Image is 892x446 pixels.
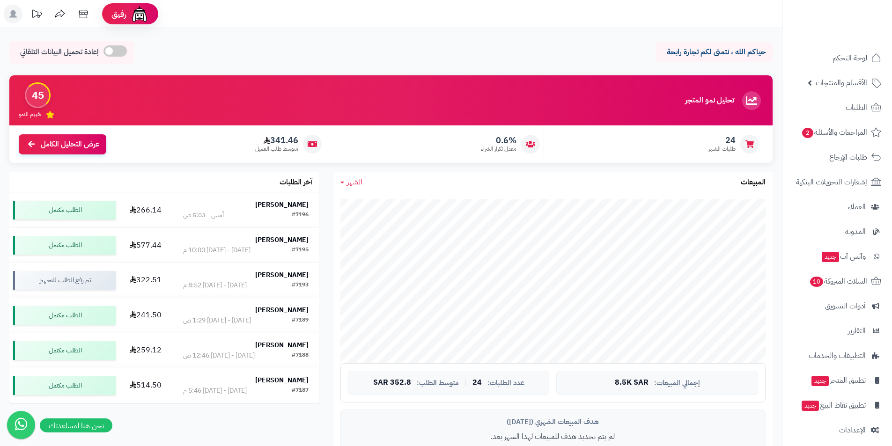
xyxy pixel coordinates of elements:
[663,47,766,58] p: حياكم الله ، نتمنى لكم تجارة رابحة
[654,379,700,387] span: إجمالي المبيعات:
[183,281,247,290] div: [DATE] - [DATE] 8:52 م
[417,379,459,387] span: متوسط الطلب:
[822,252,839,262] span: جديد
[19,134,106,154] a: عرض التحليل الكامل
[255,235,309,245] strong: [PERSON_NAME]
[183,246,251,255] div: [DATE] - [DATE] 10:00 م
[481,135,516,146] span: 0.6%
[788,369,886,392] a: تطبيق المتجرجديد
[825,300,866,313] span: أدوات التسويق
[373,379,411,387] span: 352.8 SAR
[255,375,309,385] strong: [PERSON_NAME]
[280,178,312,187] h3: آخر الطلبات
[13,201,116,219] div: الطلب مكتمل
[829,151,867,164] span: طلبات الإرجاع
[183,386,247,395] div: [DATE] - [DATE] 5:46 م
[255,135,298,146] span: 341.46
[848,324,866,337] span: التقارير
[801,126,867,139] span: المراجعات والأسئلة
[340,177,362,188] a: الشهر
[347,176,362,188] span: الشهر
[255,305,309,315] strong: [PERSON_NAME]
[111,8,126,20] span: رفيق
[255,340,309,350] strong: [PERSON_NAME]
[708,145,736,153] span: طلبات الشهر
[810,277,823,287] span: 10
[487,379,524,387] span: عدد الطلبات:
[796,175,867,189] span: إشعارات التحويلات البنكية
[255,145,298,153] span: متوسط طلب العميل
[788,47,886,69] a: لوحة التحكم
[119,368,172,403] td: 514.50
[788,295,886,317] a: أدوات التسويق
[292,351,309,360] div: #7188
[119,193,172,227] td: 266.14
[119,263,172,298] td: 322.51
[788,146,886,168] a: طلبات الإرجاع
[119,298,172,333] td: 241.50
[130,5,149,23] img: ai-face.png
[292,316,309,325] div: #7189
[348,417,758,427] div: هدف المبيعات الشهري ([DATE])
[788,344,886,367] a: التطبيقات والخدمات
[788,220,886,243] a: المدونة
[788,196,886,218] a: العملاء
[25,5,48,26] a: تحديثات المنصة
[292,386,309,395] div: #7187
[13,306,116,325] div: الطلب مكتمل
[809,275,867,288] span: السلات المتروكة
[348,431,758,442] p: لم يتم تحديد هدف للمبيعات لهذا الشهر بعد.
[183,351,255,360] div: [DATE] - [DATE] 12:46 ص
[292,211,309,220] div: #7196
[788,171,886,193] a: إشعارات التحويلات البنكية
[472,379,482,387] span: 24
[809,349,866,362] span: التطبيقات والخدمات
[20,47,99,58] span: إعادة تحميل البيانات التلقائي
[13,376,116,395] div: الطلب مكتمل
[802,128,813,138] span: 2
[255,270,309,280] strong: [PERSON_NAME]
[801,399,866,412] span: تطبيق نقاط البيع
[708,135,736,146] span: 24
[119,228,172,263] td: 577.44
[811,374,866,387] span: تطبيق المتجر
[788,394,886,417] a: تطبيق نقاط البيعجديد
[183,211,224,220] div: أمس - 5:03 ص
[811,376,829,386] span: جديد
[788,320,886,342] a: التقارير
[615,379,649,387] span: 8.5K SAR
[481,145,516,153] span: معدل تكرار الشراء
[816,76,867,89] span: الأقسام والمنتجات
[183,316,251,325] div: [DATE] - [DATE] 1:29 ص
[685,96,734,105] h3: تحليل نمو المتجر
[788,419,886,441] a: الإعدادات
[788,245,886,268] a: وآتس آبجديد
[41,139,99,150] span: عرض التحليل الكامل
[741,178,766,187] h3: المبيعات
[846,101,867,114] span: الطلبات
[833,51,867,65] span: لوحة التحكم
[788,270,886,292] a: السلات المتروكة10
[292,281,309,290] div: #7193
[13,236,116,255] div: الطلب مكتمل
[788,96,886,119] a: الطلبات
[845,225,866,238] span: المدونة
[839,424,866,437] span: الإعدادات
[464,379,467,386] span: |
[13,341,116,360] div: الطلب مكتمل
[802,401,819,411] span: جديد
[13,271,116,290] div: تم رفع الطلب للتجهيز
[119,333,172,368] td: 259.12
[821,250,866,263] span: وآتس آب
[19,110,41,118] span: تقييم النمو
[788,121,886,144] a: المراجعات والأسئلة2
[848,200,866,213] span: العملاء
[255,200,309,210] strong: [PERSON_NAME]
[292,246,309,255] div: #7195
